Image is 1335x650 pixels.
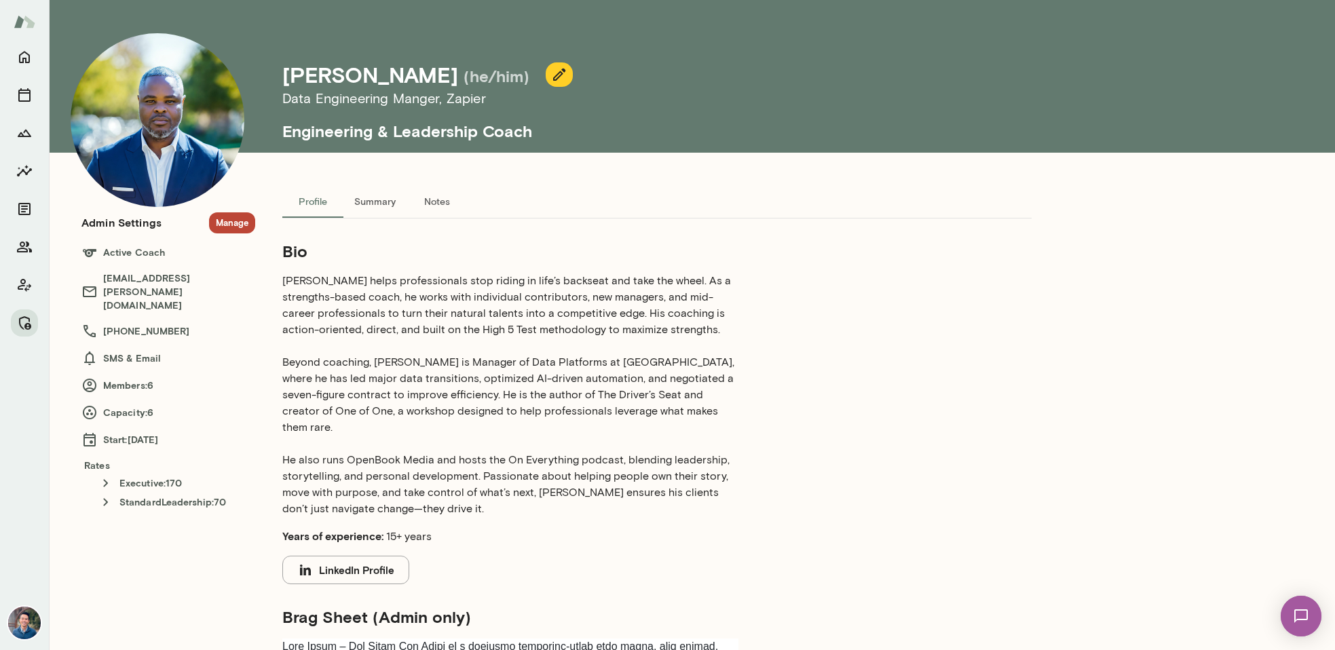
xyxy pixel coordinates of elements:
img: Mento [14,9,35,35]
button: Members [11,233,38,261]
h6: SMS & Email [81,350,255,366]
button: Profile [282,185,343,218]
p: 15+ years [282,528,738,545]
button: Notes [407,185,468,218]
button: Documents [11,195,38,223]
button: Insights [11,157,38,185]
h6: Active Coach [81,244,255,261]
p: [PERSON_NAME] helps professionals stop riding in life’s backseat and take the wheel. As a strengt... [282,273,738,517]
h5: Engineering & Leadership Coach [282,109,1097,142]
h6: Executive : 170 [98,475,255,491]
img: Jay Floyd [71,33,244,207]
h6: Start: [DATE] [81,432,255,448]
h6: [PHONE_NUMBER] [81,323,255,339]
h6: Admin Settings [81,214,162,231]
b: Years of experience: [282,529,383,542]
button: Summary [343,185,407,218]
button: Growth Plan [11,119,38,147]
h6: [EMAIL_ADDRESS][PERSON_NAME][DOMAIN_NAME] [81,271,255,312]
button: Manage [11,309,38,337]
h6: Data Engineering Manger , Zapier [282,88,1097,109]
h5: Bio [282,240,738,262]
h6: Rates [81,459,255,472]
h5: (he/him) [464,65,529,87]
h6: Capacity: 6 [81,404,255,421]
button: Client app [11,271,38,299]
h6: Members: 6 [81,377,255,394]
button: Sessions [11,81,38,109]
h4: [PERSON_NAME] [282,62,458,88]
img: Alex Yu [8,607,41,639]
h6: StandardLeadership : 70 [98,494,255,510]
button: Home [11,43,38,71]
button: Manage [209,212,255,233]
button: LinkedIn Profile [282,556,409,584]
h5: Brag Sheet (Admin only) [282,606,738,628]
